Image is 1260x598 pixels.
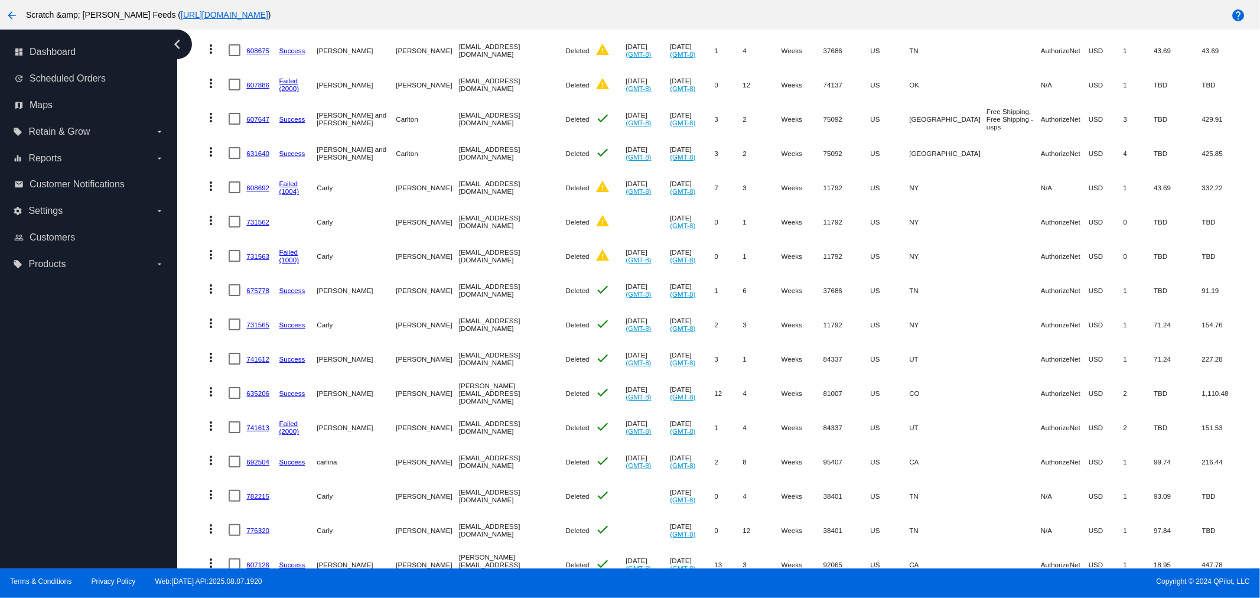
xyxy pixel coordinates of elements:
[246,389,269,397] a: 635206
[1124,376,1154,410] mat-cell: 2
[670,256,695,264] a: (GMT-8)
[743,376,782,410] mat-cell: 4
[396,239,458,273] mat-cell: [PERSON_NAME]
[459,479,566,513] mat-cell: [EMAIL_ADDRESS][DOMAIN_NAME]
[670,393,695,401] a: (GMT-8)
[670,479,714,513] mat-cell: [DATE]
[670,187,695,195] a: (GMT-8)
[782,444,823,479] mat-cell: Weeks
[715,170,743,204] mat-cell: 7
[1124,410,1154,444] mat-cell: 2
[204,213,218,227] mat-icon: more_vert
[1089,170,1124,204] mat-cell: USD
[823,273,871,307] mat-cell: 37686
[743,102,782,136] mat-cell: 2
[626,444,670,479] mat-cell: [DATE]
[396,410,458,444] mat-cell: [PERSON_NAME]
[715,273,743,307] mat-cell: 1
[1154,33,1202,67] mat-cell: 43.69
[317,342,396,376] mat-cell: [PERSON_NAME]
[459,170,566,204] mat-cell: [EMAIL_ADDRESS][DOMAIN_NAME]
[782,170,823,204] mat-cell: Weeks
[317,479,396,513] mat-cell: Carly
[626,393,651,401] a: (GMT-8)
[823,67,871,102] mat-cell: 74137
[626,33,670,67] mat-cell: [DATE]
[1041,307,1089,342] mat-cell: AuthorizeNet
[670,427,695,435] a: (GMT-8)
[670,324,695,332] a: (GMT-8)
[204,110,218,125] mat-icon: more_vert
[871,204,910,239] mat-cell: US
[459,102,566,136] mat-cell: [EMAIL_ADDRESS][DOMAIN_NAME]
[459,376,566,410] mat-cell: [PERSON_NAME][EMAIL_ADDRESS][DOMAIN_NAME]
[246,149,269,157] a: 631640
[909,239,986,273] mat-cell: NY
[909,410,986,444] mat-cell: UT
[871,410,910,444] mat-cell: US
[1124,444,1154,479] mat-cell: 1
[14,233,24,242] i: people_outline
[626,67,670,102] mat-cell: [DATE]
[909,342,986,376] mat-cell: UT
[715,33,743,67] mat-cell: 1
[823,410,871,444] mat-cell: 84337
[1124,102,1154,136] mat-cell: 3
[715,342,743,376] mat-cell: 3
[1041,410,1089,444] mat-cell: AuthorizeNet
[317,136,396,170] mat-cell: [PERSON_NAME] and [PERSON_NAME]
[626,256,651,264] a: (GMT-8)
[626,102,670,136] mat-cell: [DATE]
[782,342,823,376] mat-cell: Weeks
[626,119,651,126] a: (GMT-8)
[1089,239,1124,273] mat-cell: USD
[670,84,695,92] a: (GMT-8)
[782,204,823,239] mat-cell: Weeks
[1089,273,1124,307] mat-cell: USD
[204,453,218,467] mat-icon: more_vert
[279,321,305,329] a: Success
[1041,136,1089,170] mat-cell: AuthorizeNet
[626,427,651,435] a: (GMT-8)
[743,170,782,204] mat-cell: 3
[317,307,396,342] mat-cell: Carly
[909,204,986,239] mat-cell: NY
[14,100,24,110] i: map
[396,307,458,342] mat-cell: [PERSON_NAME]
[626,359,651,366] a: (GMT-8)
[181,10,268,19] a: [URL][DOMAIN_NAME]
[715,136,743,170] mat-cell: 3
[909,33,986,67] mat-cell: TN
[1089,33,1124,67] mat-cell: USD
[909,170,986,204] mat-cell: NY
[715,307,743,342] mat-cell: 2
[279,287,305,294] a: Success
[823,33,871,67] mat-cell: 37686
[1202,376,1248,410] mat-cell: 1,110.48
[670,307,714,342] mat-cell: [DATE]
[743,307,782,342] mat-cell: 3
[317,33,396,67] mat-cell: [PERSON_NAME]
[459,204,566,239] mat-cell: [EMAIL_ADDRESS][DOMAIN_NAME]
[246,81,269,89] a: 607886
[396,67,458,102] mat-cell: [PERSON_NAME]
[782,273,823,307] mat-cell: Weeks
[1089,376,1124,410] mat-cell: USD
[204,419,218,433] mat-icon: more_vert
[1041,170,1089,204] mat-cell: N/A
[1202,273,1248,307] mat-cell: 91.19
[1124,136,1154,170] mat-cell: 4
[1124,33,1154,67] mat-cell: 1
[670,239,714,273] mat-cell: [DATE]
[1154,444,1202,479] mat-cell: 99.74
[743,33,782,67] mat-cell: 4
[317,273,396,307] mat-cell: [PERSON_NAME]
[459,273,566,307] mat-cell: [EMAIL_ADDRESS][DOMAIN_NAME]
[396,273,458,307] mat-cell: [PERSON_NAME]
[396,170,458,204] mat-cell: [PERSON_NAME]
[1202,33,1248,67] mat-cell: 43.69
[30,232,75,243] span: Customers
[670,461,695,469] a: (GMT-8)
[670,170,714,204] mat-cell: [DATE]
[1041,33,1089,67] mat-cell: AuthorizeNet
